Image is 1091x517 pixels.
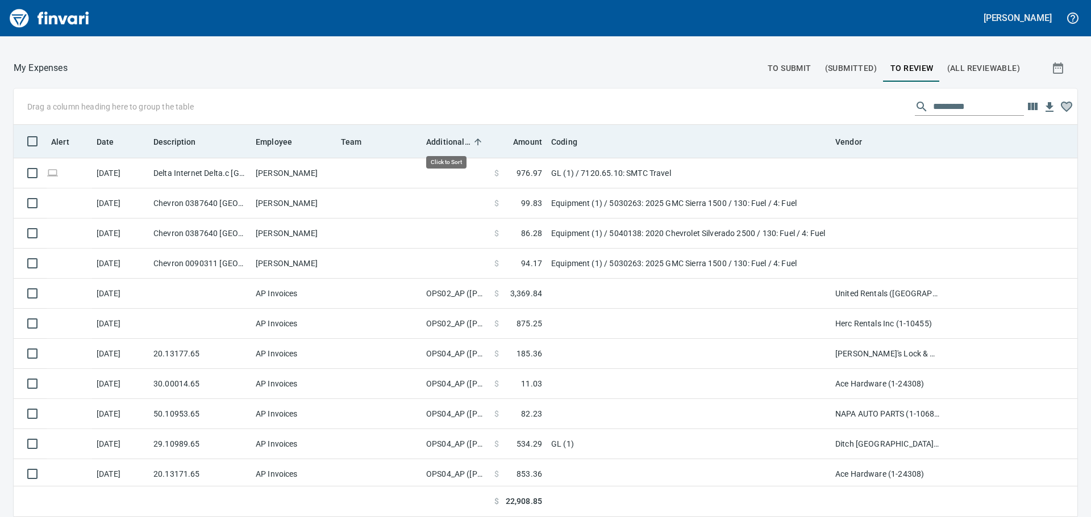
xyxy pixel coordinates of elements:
[831,399,944,429] td: NAPA AUTO PARTS (1-10687)
[835,135,862,149] span: Vendor
[422,459,490,489] td: OPS04_AP ([PERSON_NAME], [PERSON_NAME], [PERSON_NAME], [PERSON_NAME], [PERSON_NAME])
[981,9,1055,27] button: [PERSON_NAME]
[92,309,149,339] td: [DATE]
[1041,99,1058,116] button: Download Table
[831,339,944,369] td: [PERSON_NAME]'s Lock & Key Inc (1-10260)
[341,135,377,149] span: Team
[831,429,944,459] td: Ditch [GEOGRAPHIC_DATA] (1-10309)
[494,438,499,449] span: $
[494,318,499,329] span: $
[947,61,1020,75] span: (All Reviewable)
[149,339,251,369] td: 20.13177.65
[835,135,877,149] span: Vendor
[153,135,211,149] span: Description
[494,288,499,299] span: $
[547,429,831,459] td: GL (1)
[831,309,944,339] td: Herc Rentals Inc (1-10455)
[890,61,934,75] span: To Review
[984,12,1052,24] h5: [PERSON_NAME]
[494,348,499,359] span: $
[498,135,542,149] span: Amount
[251,188,336,218] td: [PERSON_NAME]
[149,429,251,459] td: 29.10989.65
[92,339,149,369] td: [DATE]
[251,399,336,429] td: AP Invoices
[825,61,877,75] span: (Submitted)
[92,459,149,489] td: [DATE]
[831,459,944,489] td: Ace Hardware (1-24308)
[494,378,499,389] span: $
[92,158,149,188] td: [DATE]
[149,369,251,399] td: 30.00014.65
[1041,54,1077,82] button: Show transactions within a particular date range
[521,408,542,419] span: 82.23
[149,399,251,429] td: 50.10953.65
[521,197,542,209] span: 99.83
[47,169,59,176] span: Online transaction
[517,468,542,480] span: 853.36
[426,135,470,149] span: Additional Reviewer
[51,135,69,149] span: Alert
[14,61,68,75] nav: breadcrumb
[251,429,336,459] td: AP Invoices
[494,258,499,269] span: $
[547,188,831,218] td: Equipment (1) / 5030263: 2025 GMC Sierra 1500 / 130: Fuel / 4: Fuel
[494,197,499,209] span: $
[97,135,129,149] span: Date
[422,399,490,429] td: OPS04_AP ([PERSON_NAME], [PERSON_NAME], [PERSON_NAME], [PERSON_NAME], [PERSON_NAME])
[251,158,336,188] td: [PERSON_NAME]
[506,495,542,507] span: 22,908.85
[517,348,542,359] span: 185.36
[422,279,490,309] td: OPS02_AP ([PERSON_NAME], [PERSON_NAME], [PERSON_NAME], [PERSON_NAME])
[551,135,592,149] span: Coding
[494,408,499,419] span: $
[251,339,336,369] td: AP Invoices
[547,158,831,188] td: GL (1) / 7120.65.10: SMTC Travel
[494,495,499,507] span: $
[251,279,336,309] td: AP Invoices
[517,318,542,329] span: 875.25
[149,249,251,279] td: Chevron 0090311 [GEOGRAPHIC_DATA]
[14,61,68,75] p: My Expenses
[251,249,336,279] td: [PERSON_NAME]
[510,288,542,299] span: 3,369.84
[494,228,499,239] span: $
[517,167,542,179] span: 976.97
[149,158,251,188] td: Delta Internet Delta.c [GEOGRAPHIC_DATA] [GEOGRAPHIC_DATA]
[494,167,499,179] span: $
[1024,98,1041,115] button: Choose columns to display
[831,279,944,309] td: United Rentals ([GEOGRAPHIC_DATA]), Inc. (1-11054)
[51,135,84,149] span: Alert
[521,378,542,389] span: 11.03
[256,135,307,149] span: Employee
[551,135,577,149] span: Coding
[521,228,542,239] span: 86.28
[92,399,149,429] td: [DATE]
[149,459,251,489] td: 20.13171.65
[831,369,944,399] td: Ace Hardware (1-24308)
[251,459,336,489] td: AP Invoices
[513,135,542,149] span: Amount
[426,135,485,149] span: Additional Reviewer
[92,369,149,399] td: [DATE]
[422,339,490,369] td: OPS04_AP ([PERSON_NAME], [PERSON_NAME], [PERSON_NAME], [PERSON_NAME], [PERSON_NAME])
[251,369,336,399] td: AP Invoices
[251,218,336,249] td: [PERSON_NAME]
[7,5,92,32] a: Finvari
[92,218,149,249] td: [DATE]
[547,249,831,279] td: Equipment (1) / 5030263: 2025 GMC Sierra 1500 / 130: Fuel / 4: Fuel
[521,258,542,269] span: 94.17
[341,135,362,149] span: Team
[256,135,292,149] span: Employee
[494,468,499,480] span: $
[92,249,149,279] td: [DATE]
[517,438,542,449] span: 534.29
[92,279,149,309] td: [DATE]
[97,135,114,149] span: Date
[422,369,490,399] td: OPS04_AP ([PERSON_NAME], [PERSON_NAME], [PERSON_NAME], [PERSON_NAME], [PERSON_NAME])
[768,61,811,75] span: To Submit
[153,135,196,149] span: Description
[422,429,490,459] td: OPS04_AP ([PERSON_NAME], [PERSON_NAME], [PERSON_NAME], [PERSON_NAME], [PERSON_NAME])
[92,429,149,459] td: [DATE]
[251,309,336,339] td: AP Invoices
